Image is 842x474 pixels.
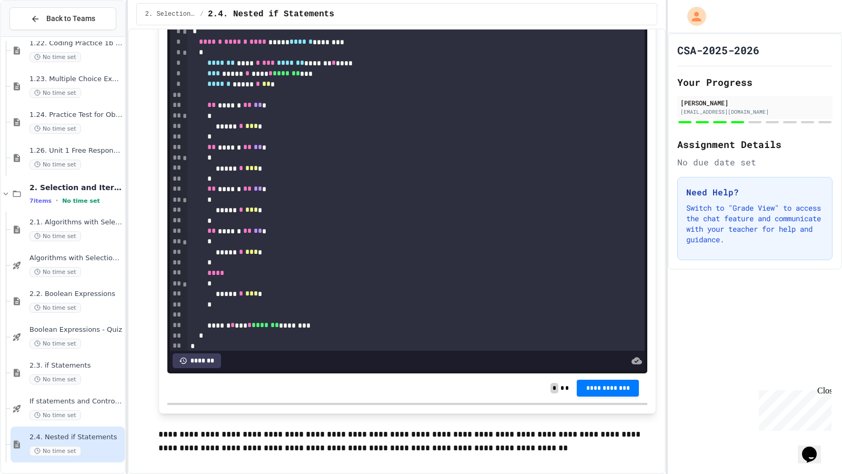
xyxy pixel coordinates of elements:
[29,146,123,155] span: 1.26. Unit 1 Free Response Question (FRQ) Practice
[29,183,123,192] span: 2. Selection and Iteration
[29,197,52,204] span: 7 items
[686,186,824,199] h3: Need Help?
[680,108,829,116] div: [EMAIL_ADDRESS][DOMAIN_NAME]
[29,254,123,263] span: Algorithms with Selection and Repetition - Topic 2.1
[29,361,123,370] span: 2.3. if Statements
[686,203,824,245] p: Switch to "Grade View" to access the chat feature and communicate with your teacher for help and ...
[29,52,81,62] span: No time set
[677,43,759,57] h1: CSA-2025-2026
[29,75,123,84] span: 1.23. Multiple Choice Exercises for Unit 1b (1.9-1.15)
[145,10,196,18] span: 2. Selection and Iteration
[208,8,334,21] span: 2.4. Nested if Statements
[680,98,829,107] div: [PERSON_NAME]
[29,374,81,384] span: No time set
[46,13,95,24] span: Back to Teams
[4,4,73,67] div: Chat with us now!Close
[29,88,81,98] span: No time set
[29,267,81,277] span: No time set
[29,160,81,170] span: No time set
[755,386,831,431] iframe: chat widget
[29,111,123,120] span: 1.24. Practice Test for Objects (1.12-1.14)
[677,137,833,152] h2: Assignment Details
[29,446,81,456] span: No time set
[62,197,100,204] span: No time set
[29,410,81,420] span: No time set
[29,339,81,349] span: No time set
[9,7,116,30] button: Back to Teams
[29,433,123,442] span: 2.4. Nested if Statements
[29,231,81,241] span: No time set
[677,75,833,90] h2: Your Progress
[29,325,123,334] span: Boolean Expressions - Quiz
[29,39,123,48] span: 1.22. Coding Practice 1b (1.7-1.15)
[798,432,831,463] iframe: chat widget
[29,397,123,406] span: If statements and Control Flow - Quiz
[29,124,81,134] span: No time set
[29,290,123,299] span: 2.2. Boolean Expressions
[56,196,58,205] span: •
[677,156,833,169] div: No due date set
[29,303,81,313] span: No time set
[200,10,204,18] span: /
[676,4,709,28] div: My Account
[29,218,123,227] span: 2.1. Algorithms with Selection and Repetition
